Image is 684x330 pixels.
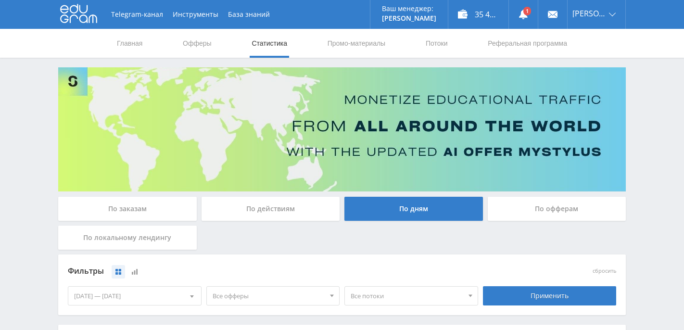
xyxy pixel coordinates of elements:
[382,5,436,13] p: Ваш менеджер:
[202,197,340,221] div: По действиям
[58,67,626,191] img: Banner
[488,197,626,221] div: По офферам
[593,268,616,274] button: сбросить
[487,29,568,58] a: Реферальная программа
[182,29,213,58] a: Офферы
[251,29,288,58] a: Статистика
[68,287,201,305] div: [DATE] — [DATE]
[68,264,478,279] div: Фильтры
[351,287,463,305] span: Все потоки
[58,226,197,250] div: По локальному лендингу
[382,14,436,22] p: [PERSON_NAME]
[572,10,606,17] span: [PERSON_NAME]
[344,197,483,221] div: По дням
[425,29,449,58] a: Потоки
[58,197,197,221] div: По заказам
[213,287,325,305] span: Все офферы
[327,29,386,58] a: Промо-материалы
[483,286,617,305] div: Применить
[116,29,143,58] a: Главная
